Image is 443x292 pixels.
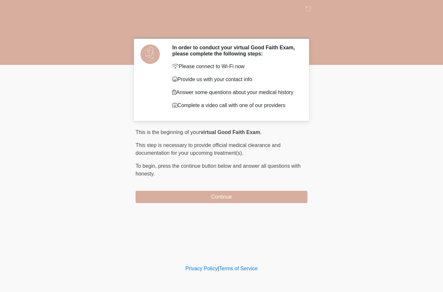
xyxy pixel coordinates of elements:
a: | [218,266,219,271]
img: DM Studio Logo [129,5,138,13]
a: Privacy Policy [186,266,218,271]
p: Complete a video call with one of our providers [172,102,298,109]
img: Agent Avatar [140,44,160,64]
h2: In order to conduct your virtual Good Faith Exam, please complete the following steps: [172,44,298,57]
p: Provide us with your contact info [172,76,298,83]
p: Answer some questions about your medical history [172,89,298,96]
button: Continue [136,191,307,203]
a: Terms of Service [219,266,257,271]
span: press the continue button below and answer all questions with honesty. [136,163,301,176]
p: Please connect to Wi-Fi now [172,63,298,70]
strong: virtual Good Faith Exam [200,129,260,135]
span: This step is necessary to provide official medical clearance and documentation for your upcoming ... [136,142,281,156]
h1: ‎ ‎ [131,23,312,35]
span: This is the beginning of your [136,129,200,135]
span: To begin, [136,163,158,169]
span: . [260,129,261,135]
